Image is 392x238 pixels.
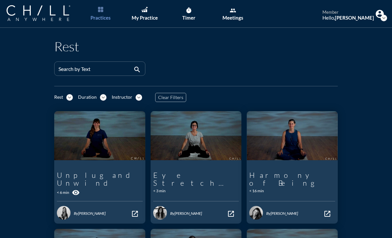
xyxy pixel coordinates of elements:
i: group [230,7,236,14]
span: [PERSON_NAME] [174,211,202,216]
div: Meetings [222,15,243,21]
input: Search by Text [58,67,132,76]
div: Hello, [322,15,374,21]
div: Practices [90,15,111,21]
i: open_in_new [323,210,331,218]
img: Company Logo [7,5,70,21]
img: List [98,7,103,12]
img: 1603821618930%20-%20CariHeadShotCompressed.jpeg [57,206,71,220]
i: open_in_new [227,210,235,218]
img: 1586445345380%20-%20Steph_Chill_Profile_Temporary_BW.jpg [153,206,167,220]
span: By [74,211,78,216]
div: member [322,10,374,15]
i: expand_more [381,15,387,21]
i: search [133,66,141,74]
span: By [266,211,270,216]
i: expand_more [66,94,73,101]
button: Clear Filters [155,93,186,102]
span: Clear Filters [158,95,183,100]
span: [PERSON_NAME] [270,211,298,216]
div: My Practice [132,15,158,21]
img: Profile icon [376,10,384,18]
i: expand_more [136,94,142,101]
i: open_in_new [131,210,139,218]
i: expand_more [100,94,106,101]
a: Company Logo [7,5,83,22]
img: Graph [141,7,147,12]
div: Rest [54,94,63,100]
div: Timer [182,15,195,21]
div: Instructor [112,94,132,100]
div: Duration [78,94,97,100]
i: timer [186,7,192,14]
h1: Rest [54,39,79,54]
strong: [PERSON_NAME] [335,15,374,21]
span: [PERSON_NAME] [78,211,106,216]
img: 1582833064083%20-%204cac94cb3c.png [249,206,263,220]
span: By [170,211,174,216]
